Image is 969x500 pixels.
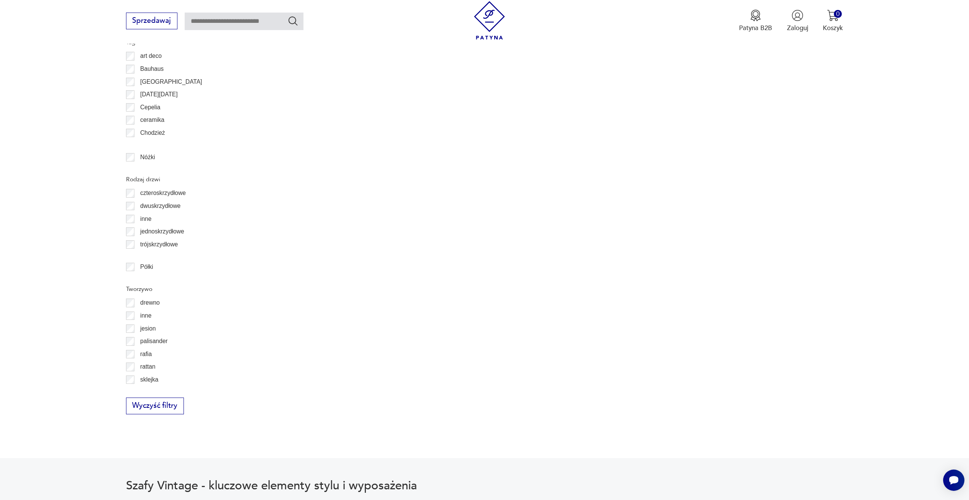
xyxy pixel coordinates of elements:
[140,201,180,211] p: dwuskrzydłowe
[140,102,160,112] p: Cepelia
[140,152,155,162] p: Nóżki
[287,15,299,26] button: Szukaj
[140,388,151,398] p: teak
[739,10,772,32] button: Patyna B2B
[126,174,238,184] p: Rodzaj drzwi
[140,141,163,151] p: Ćmielów
[823,24,843,32] p: Koszyk
[140,128,165,138] p: Chodzież
[787,10,808,32] button: Zaloguj
[140,188,186,198] p: czteroskrzydłowe
[140,115,164,125] p: ceramika
[834,10,842,18] div: 0
[827,10,839,21] img: Ikona koszyka
[750,10,761,21] img: Ikona medalu
[140,214,151,224] p: inne
[140,349,152,359] p: rafia
[470,1,509,40] img: Patyna - sklep z meblami i dekoracjami vintage
[126,284,238,294] p: Tworzywo
[140,298,160,308] p: drewno
[140,362,155,372] p: rattan
[823,10,843,32] button: 0Koszyk
[140,240,178,249] p: trójskrzydłowe
[140,324,156,334] p: jesion
[126,398,184,414] button: Wyczyść filtry
[126,18,177,24] a: Sprzedawaj
[792,10,803,21] img: Ikonka użytkownika
[140,64,164,74] p: Bauhaus
[140,51,161,61] p: art deco
[140,262,153,272] p: Półki
[739,10,772,32] a: Ikona medaluPatyna B2B
[739,24,772,32] p: Patyna B2B
[787,24,808,32] p: Zaloguj
[943,470,964,491] iframe: Smartsupp widget button
[140,227,184,236] p: jednoskrzydłowe
[140,89,177,99] p: [DATE][DATE]
[126,480,843,491] h2: Szafy Vintage - kluczowe elementy stylu i wyposażenia
[140,311,151,321] p: inne
[140,336,168,346] p: palisander
[140,375,158,385] p: sklejka
[140,77,202,87] p: [GEOGRAPHIC_DATA]
[126,13,177,29] button: Sprzedawaj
